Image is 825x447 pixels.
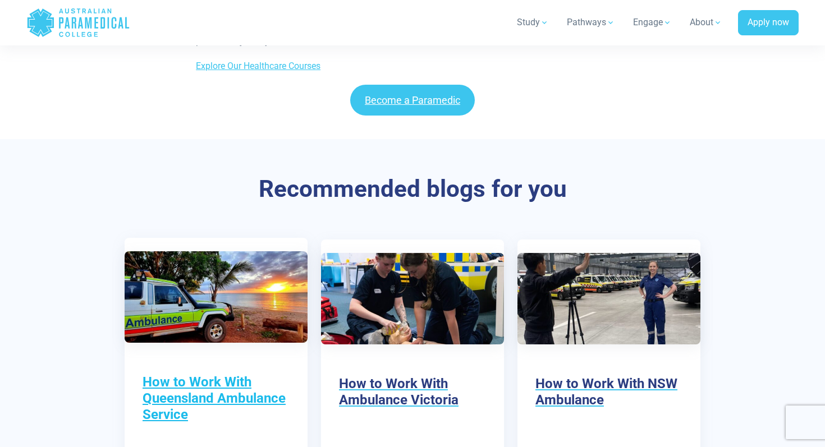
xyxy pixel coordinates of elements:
[738,10,799,36] a: Apply now
[560,7,622,38] a: Pathways
[510,7,556,38] a: Study
[196,61,320,71] a: Explore Our Healthcare Courses
[339,376,486,408] h3: How to Work With Ambulance Victoria
[321,253,504,344] img: How to Work With Ambulance Victoria
[683,7,729,38] a: About
[350,85,475,116] a: Become a Paramedic
[626,7,679,38] a: Engage
[143,374,290,422] h3: How to Work With Queensland Ambulance Service
[125,251,308,343] img: How to Work With Queensland Ambulance Service
[84,175,741,204] h3: Recommended blogs for you
[535,376,682,408] h3: How to Work With NSW Ambulance
[517,253,700,344] img: How to Work With NSW Ambulance
[26,4,130,41] a: Australian Paramedical College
